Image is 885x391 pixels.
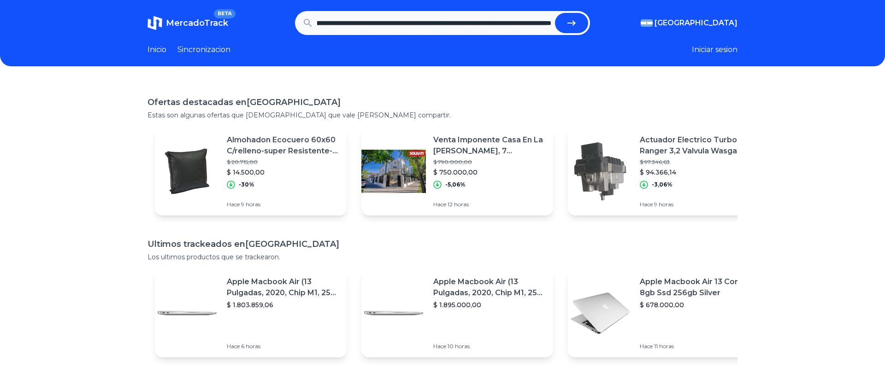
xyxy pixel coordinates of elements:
p: Apple Macbook Air 13 Core I5 8gb Ssd 256gb Silver [640,276,752,298]
img: Featured image [155,139,219,204]
p: Apple Macbook Air (13 Pulgadas, 2020, Chip M1, 256 Gb De Ssd, 8 Gb De Ram) - Plata [227,276,339,298]
p: $ 1.895.000,00 [433,300,546,309]
span: BETA [214,9,236,18]
a: Featured imageActuador Electrico Turbo Ranger 3,2 Valvula Wasgate Turbo$ 97.346,63$ 94.366,14-3,0... [568,127,760,216]
p: Los ultimos productos que se trackearon. [147,252,737,262]
p: Estas son algunas ofertas que [DEMOGRAPHIC_DATA] que vale [PERSON_NAME] compartir. [147,111,737,120]
p: Venta Imponente Casa En La [PERSON_NAME], 7 Ambientes De [PERSON_NAME] Y Sol. Reatasada , Oportun... [433,134,546,157]
p: Actuador Electrico Turbo Ranger 3,2 Valvula Wasgate Turbo [640,134,752,157]
a: Featured imageApple Macbook Air 13 Core I5 8gb Ssd 256gb Silver$ 678.000,00Hace 11 horas [568,269,760,357]
span: MercadoTrack [166,18,228,28]
p: Almohadon Ecocuero 60x60 C/relleno-super Resistente-oferta!! [227,134,339,157]
p: $ 97.346,63 [640,158,752,166]
p: $ 20.715,00 [227,158,339,166]
span: [GEOGRAPHIC_DATA] [655,18,737,29]
a: Featured imageApple Macbook Air (13 Pulgadas, 2020, Chip M1, 256 Gb De Ssd, 8 Gb De Ram) - Plata$... [361,269,553,357]
p: $ 790.000,00 [433,158,546,166]
p: $ 1.803.859,06 [227,300,339,309]
p: Hace 10 horas [433,343,546,350]
a: Sincronizacion [177,44,230,55]
img: MercadoTrack [147,16,162,30]
button: [GEOGRAPHIC_DATA] [641,18,737,29]
p: Hace 11 horas [640,343,752,350]
a: Inicio [147,44,166,55]
p: $ 14.500,00 [227,168,339,177]
h1: Ofertas destacadas en [GEOGRAPHIC_DATA] [147,96,737,109]
p: Hace 12 horas [433,201,546,208]
p: Hace 9 horas [640,201,752,208]
p: $ 94.366,14 [640,168,752,177]
img: Featured image [568,281,632,345]
a: MercadoTrackBETA [147,16,228,30]
p: -3,06% [652,181,673,188]
p: Hace 6 horas [227,343,339,350]
p: Hace 9 horas [227,201,339,208]
h1: Ultimos trackeados en [GEOGRAPHIC_DATA] [147,238,737,251]
img: Featured image [155,281,219,345]
p: $ 750.000,00 [433,168,546,177]
button: Iniciar sesion [692,44,737,55]
a: Featured imageAlmohadon Ecocuero 60x60 C/relleno-super Resistente-oferta!!$ 20.715,00$ 14.500,00-... [155,127,347,216]
p: -30% [239,181,254,188]
img: Argentina [641,19,653,27]
img: Featured image [568,139,632,204]
p: $ 678.000,00 [640,300,752,309]
a: Featured imageApple Macbook Air (13 Pulgadas, 2020, Chip M1, 256 Gb De Ssd, 8 Gb De Ram) - Plata$... [155,269,347,357]
img: Featured image [361,139,426,204]
a: Featured imageVenta Imponente Casa En La [PERSON_NAME], 7 Ambientes De [PERSON_NAME] Y Sol. Reata... [361,127,553,216]
p: -5,06% [445,181,466,188]
p: Apple Macbook Air (13 Pulgadas, 2020, Chip M1, 256 Gb De Ssd, 8 Gb De Ram) - Plata [433,276,546,298]
img: Featured image [361,281,426,345]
